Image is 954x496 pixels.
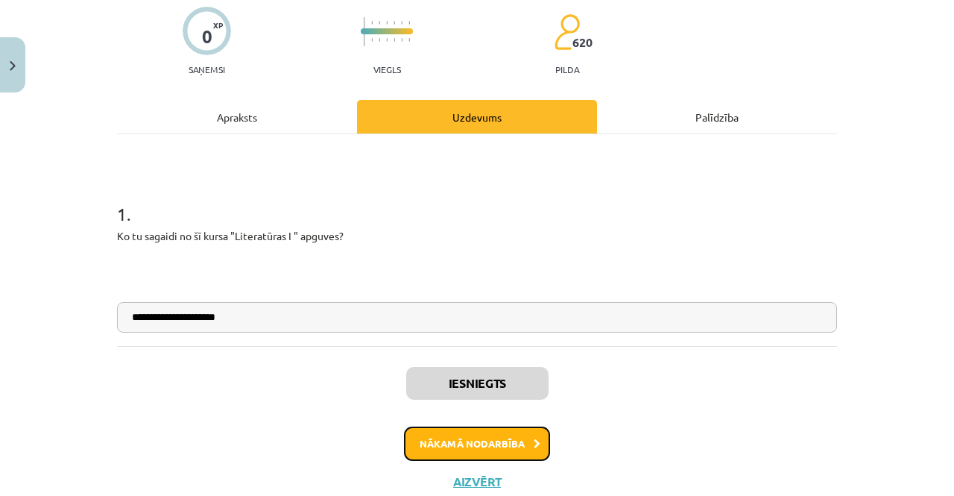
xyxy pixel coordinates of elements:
div: Uzdevums [357,100,597,134]
button: Iesniegts [406,367,549,400]
img: icon-short-line-57e1e144782c952c97e751825c79c345078a6d821885a25fce030b3d8c18986b.svg [408,38,410,42]
button: Aizvērt [449,474,505,489]
button: Nākamā nodarbība [404,427,550,461]
img: icon-short-line-57e1e144782c952c97e751825c79c345078a6d821885a25fce030b3d8c18986b.svg [394,21,395,25]
h1: 1 . [117,178,837,224]
span: XP [213,21,223,29]
div: Palīdzība [597,100,837,134]
img: icon-short-line-57e1e144782c952c97e751825c79c345078a6d821885a25fce030b3d8c18986b.svg [371,21,373,25]
span: 620 [572,36,593,49]
p: Viegls [373,64,401,75]
img: icon-short-line-57e1e144782c952c97e751825c79c345078a6d821885a25fce030b3d8c18986b.svg [408,21,410,25]
img: icon-close-lesson-0947bae3869378f0d4975bcd49f059093ad1ed9edebbc8119c70593378902aed.svg [10,61,16,71]
img: icon-short-line-57e1e144782c952c97e751825c79c345078a6d821885a25fce030b3d8c18986b.svg [379,38,380,42]
img: icon-short-line-57e1e144782c952c97e751825c79c345078a6d821885a25fce030b3d8c18986b.svg [401,38,402,42]
img: icon-short-line-57e1e144782c952c97e751825c79c345078a6d821885a25fce030b3d8c18986b.svg [401,21,402,25]
img: icon-short-line-57e1e144782c952c97e751825c79c345078a6d821885a25fce030b3d8c18986b.svg [386,21,388,25]
img: icon-short-line-57e1e144782c952c97e751825c79c345078a6d821885a25fce030b3d8c18986b.svg [371,38,373,42]
img: icon-long-line-d9ea69661e0d244f92f715978eff75569469978d946b2353a9bb055b3ed8787d.svg [364,17,365,46]
img: students-c634bb4e5e11cddfef0936a35e636f08e4e9abd3cc4e673bd6f9a4125e45ecb1.svg [554,13,580,51]
div: Apraksts [117,100,357,134]
div: 0 [202,26,212,47]
p: Ko tu sagaidi no šī kursa "Literatūras I " apguves? [117,228,837,244]
img: icon-short-line-57e1e144782c952c97e751825c79c345078a6d821885a25fce030b3d8c18986b.svg [379,21,380,25]
p: pilda [555,64,579,75]
img: icon-short-line-57e1e144782c952c97e751825c79c345078a6d821885a25fce030b3d8c18986b.svg [386,38,388,42]
p: Saņemsi [183,64,231,75]
img: icon-short-line-57e1e144782c952c97e751825c79c345078a6d821885a25fce030b3d8c18986b.svg [394,38,395,42]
